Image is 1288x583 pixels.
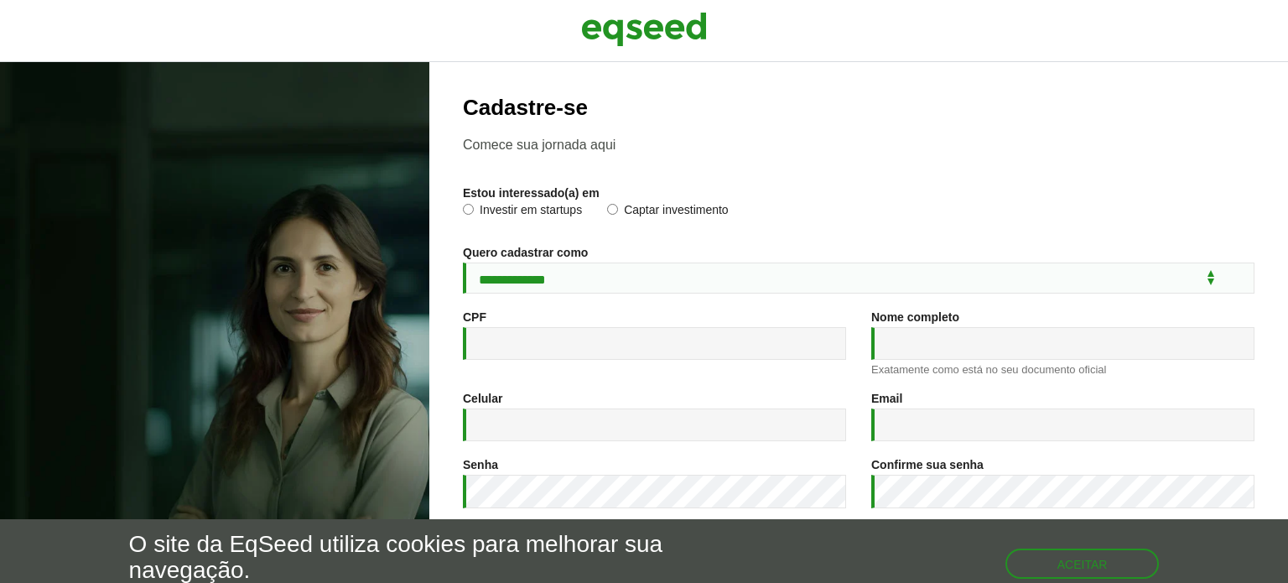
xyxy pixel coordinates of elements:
[463,311,486,323] label: CPF
[871,311,959,323] label: Nome completo
[607,204,618,215] input: Captar investimento
[463,393,502,404] label: Celular
[871,393,902,404] label: Email
[1005,549,1160,579] button: Aceitar
[463,137,1254,153] p: Comece sua jornada aqui
[581,8,707,50] img: EqSeed Logo
[871,364,1254,375] div: Exatamente como está no seu documento oficial
[463,187,600,199] label: Estou interessado(a) em
[463,247,588,258] label: Quero cadastrar como
[463,204,474,215] input: Investir em startups
[607,204,729,221] label: Captar investimento
[463,204,582,221] label: Investir em startups
[463,459,498,471] label: Senha
[463,96,1254,120] h2: Cadastre-se
[871,459,984,471] label: Confirme sua senha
